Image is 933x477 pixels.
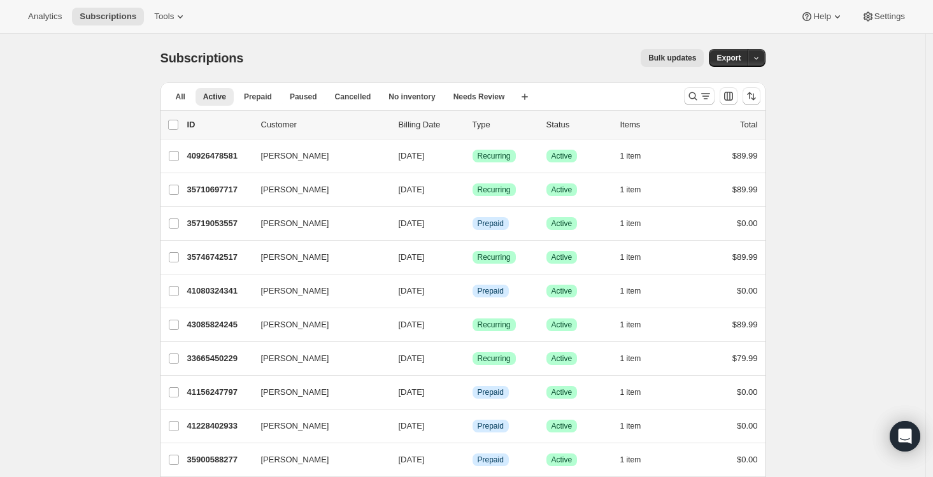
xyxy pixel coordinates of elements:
span: Active [203,92,226,102]
span: Active [552,421,573,431]
span: [DATE] [399,286,425,295]
span: $0.00 [737,218,758,228]
button: 1 item [620,181,655,199]
span: 1 item [620,320,641,330]
span: Analytics [28,11,62,22]
button: Create new view [515,88,535,106]
p: 35900588277 [187,453,251,466]
button: Sort the results [743,87,760,105]
span: [DATE] [399,185,425,194]
span: Prepaid [478,387,504,397]
button: [PERSON_NAME] [253,315,381,335]
div: 35710697717[PERSON_NAME][DATE]SuccessRecurringSuccessActive1 item$89.99 [187,181,758,199]
button: Settings [854,8,913,25]
button: [PERSON_NAME] [253,180,381,200]
span: [DATE] [399,320,425,329]
p: 35746742517 [187,251,251,264]
button: Tools [146,8,194,25]
button: Subscriptions [72,8,144,25]
p: 35719053557 [187,217,251,230]
p: Billing Date [399,118,462,131]
span: $89.99 [732,320,758,329]
div: IDCustomerBilling DateTypeStatusItemsTotal [187,118,758,131]
span: [DATE] [399,252,425,262]
span: [PERSON_NAME] [261,386,329,399]
button: Search and filter results [684,87,715,105]
p: Status [546,118,610,131]
p: 41080324341 [187,285,251,297]
span: [PERSON_NAME] [261,453,329,466]
span: No inventory [388,92,435,102]
button: 1 item [620,248,655,266]
span: [DATE] [399,151,425,160]
span: $0.00 [737,387,758,397]
span: [DATE] [399,387,425,397]
span: Recurring [478,353,511,364]
span: Active [552,387,573,397]
span: $89.99 [732,151,758,160]
span: Recurring [478,151,511,161]
div: 40926478581[PERSON_NAME][DATE]SuccessRecurringSuccessActive1 item$89.99 [187,147,758,165]
span: Active [552,185,573,195]
span: $89.99 [732,185,758,194]
span: Paused [290,92,317,102]
span: [PERSON_NAME] [261,183,329,196]
span: Prepaid [478,218,504,229]
span: Export [716,53,741,63]
span: Prepaid [478,455,504,465]
span: Recurring [478,185,511,195]
span: 1 item [620,185,641,195]
span: 1 item [620,387,641,397]
button: 1 item [620,215,655,232]
span: 1 item [620,455,641,465]
span: [PERSON_NAME] [261,420,329,432]
span: 1 item [620,218,641,229]
span: 1 item [620,286,641,296]
p: 40926478581 [187,150,251,162]
div: 35900588277[PERSON_NAME][DATE]InfoPrepaidSuccessActive1 item$0.00 [187,451,758,469]
span: Active [552,353,573,364]
button: [PERSON_NAME] [253,450,381,470]
div: 41156247797[PERSON_NAME][DATE]InfoPrepaidSuccessActive1 item$0.00 [187,383,758,401]
span: $0.00 [737,421,758,431]
span: Needs Review [453,92,505,102]
span: [PERSON_NAME] [261,352,329,365]
button: [PERSON_NAME] [253,247,381,267]
span: [DATE] [399,455,425,464]
span: [DATE] [399,421,425,431]
div: 33665450229[PERSON_NAME][DATE]SuccessRecurringSuccessActive1 item$79.99 [187,350,758,367]
div: 41080324341[PERSON_NAME][DATE]InfoPrepaidSuccessActive1 item$0.00 [187,282,758,300]
button: [PERSON_NAME] [253,281,381,301]
button: 1 item [620,350,655,367]
span: Bulk updates [648,53,696,63]
button: [PERSON_NAME] [253,382,381,402]
span: 1 item [620,252,641,262]
p: 41156247797 [187,386,251,399]
div: 35719053557[PERSON_NAME][DATE]InfoPrepaidSuccessActive1 item$0.00 [187,215,758,232]
button: Help [793,8,851,25]
span: Active [552,252,573,262]
span: [PERSON_NAME] [261,251,329,264]
button: 1 item [620,451,655,469]
div: 35746742517[PERSON_NAME][DATE]SuccessRecurringSuccessActive1 item$89.99 [187,248,758,266]
span: Active [552,286,573,296]
span: Settings [874,11,905,22]
p: 43085824245 [187,318,251,331]
span: [PERSON_NAME] [261,150,329,162]
span: Cancelled [335,92,371,102]
p: Total [740,118,757,131]
span: Help [813,11,830,22]
button: Export [709,49,748,67]
span: Subscriptions [160,51,244,65]
span: [PERSON_NAME] [261,318,329,331]
div: 41228402933[PERSON_NAME][DATE]InfoPrepaidSuccessActive1 item$0.00 [187,417,758,435]
span: Prepaid [478,421,504,431]
p: ID [187,118,251,131]
p: 35710697717 [187,183,251,196]
span: Active [552,151,573,161]
button: 1 item [620,316,655,334]
span: Recurring [478,252,511,262]
span: Recurring [478,320,511,330]
span: 1 item [620,353,641,364]
span: Active [552,218,573,229]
